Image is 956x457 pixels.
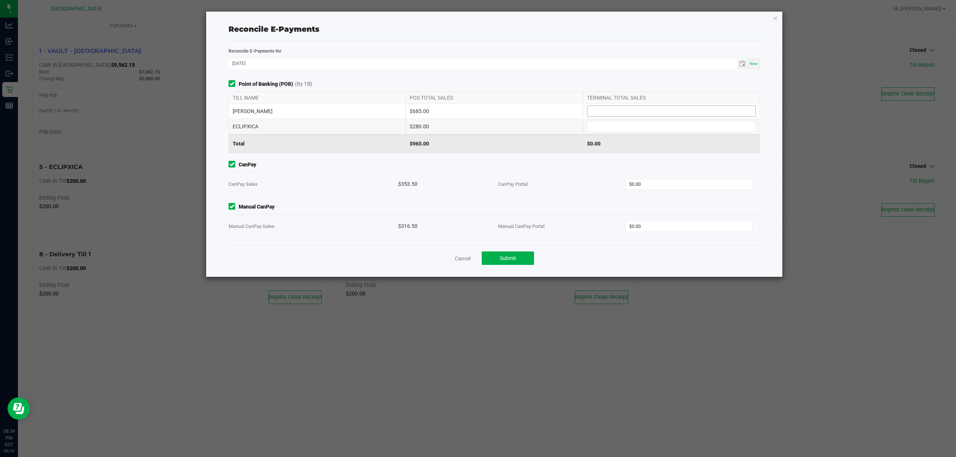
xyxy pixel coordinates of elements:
[482,251,534,265] button: Submit
[583,92,760,103] div: TERMINAL TOTAL SALES
[239,80,293,88] strong: Point of Banking (POB)
[455,255,471,262] a: Cancel
[229,134,406,153] div: Total
[406,134,583,153] div: $965.00
[229,203,239,211] form-toggle: Include in reconciliation
[229,161,239,169] form-toggle: Include in reconciliation
[398,173,483,195] div: $353.50
[229,80,239,88] form-toggle: Include in reconciliation
[406,92,583,103] div: POS TOTAL SALES
[398,215,483,238] div: $316.50
[583,134,760,153] div: $0.00
[229,24,760,35] div: Reconcile E-Payments
[229,223,274,229] span: Manual CanPay Sales
[239,203,274,211] strong: Manual CanPay
[7,397,30,420] iframe: Resource center
[239,161,256,169] strong: CanPay
[295,80,312,88] span: (By Till)
[498,181,528,187] span: CanPay Portal
[229,181,258,187] span: CanPay Sales
[229,59,737,68] input: Date
[229,48,282,54] strong: Reconcile E-Payments for
[229,119,406,134] div: ECLIPXICA
[406,104,583,119] div: $685.00
[500,255,516,261] span: Submit
[737,59,748,69] span: Toggle calendar
[750,62,758,66] span: Now
[498,223,544,229] span: Manual CanPay Portal
[229,104,406,119] div: [PERSON_NAME]
[229,92,406,103] div: TILL NAME
[406,119,583,134] div: $280.00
